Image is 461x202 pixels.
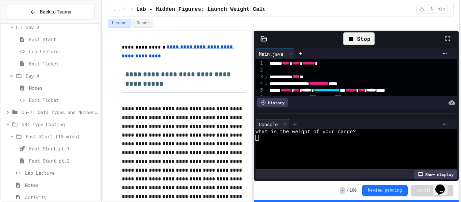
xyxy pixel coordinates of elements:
[255,119,290,129] div: Console
[131,7,134,12] span: /
[255,94,264,100] div: 6
[113,7,121,12] span: ...
[411,185,454,196] button: Submit Answer
[29,157,98,164] span: Fast Start pt.2
[257,98,288,107] div: History
[349,188,357,193] span: 100
[255,121,281,128] div: Console
[414,170,457,179] div: Show display
[255,80,264,87] div: 4
[29,96,98,104] span: Exit Ticket
[264,81,267,86] span: Fold line
[29,145,98,152] span: Fast Start pt.1
[25,169,98,176] span: Lab Lecture
[340,187,345,194] span: -
[255,74,264,80] div: 3
[264,94,267,99] span: Fold line
[255,67,264,74] div: 2
[6,5,95,19] button: Back to Teams
[25,181,98,189] span: Notes
[362,185,408,196] button: Review pending
[40,8,71,16] span: Back to Teams
[132,19,153,28] button: Grade
[29,48,98,55] span: Lab Lecture
[29,84,98,91] span: Notes
[255,49,295,59] div: Main.java
[426,7,437,12] span: 5
[136,5,286,13] span: Lab - Hidden Figures: Launch Weight Calculator
[438,7,445,12] span: min
[22,109,98,116] span: D5-7: Data Types and Number Calculations
[25,194,98,201] span: Activity
[255,60,264,67] div: 1
[255,129,356,135] span: What is the weight of your cargo?
[29,60,98,67] span: Exit Ticket
[29,36,98,43] span: Fast Start
[264,74,267,79] span: Fold line
[346,188,349,193] span: /
[416,188,448,193] span: Submit Answer
[22,121,98,128] span: D8: Type Casting
[108,19,131,28] button: Lesson
[26,72,98,79] span: Day 4
[26,133,98,140] span: Fast Start (10 mins)
[255,50,287,57] div: Main.java
[343,32,375,45] div: Stop
[433,175,454,195] iframe: chat widget
[255,87,264,94] div: 5
[26,24,98,31] span: Day 3
[123,7,126,12] span: /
